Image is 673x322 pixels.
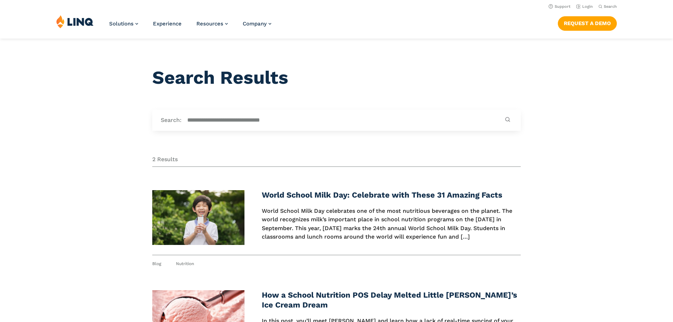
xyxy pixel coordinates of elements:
[152,261,161,267] span: Blog
[598,4,617,9] button: Open Search Bar
[243,21,267,27] span: Company
[604,4,617,9] span: Search
[196,21,228,27] a: Resources
[576,4,593,9] a: Login
[558,16,617,30] a: Request a Demo
[153,21,182,27] a: Experience
[109,21,138,27] a: Solutions
[262,291,517,309] a: How a School Nutrition POS Delay Melted Little [PERSON_NAME]’s Ice Cream Dream
[152,67,520,88] h1: Search Results
[152,156,520,166] div: 2 Results
[161,116,182,124] label: Search:
[243,21,271,27] a: Company
[558,15,617,30] nav: Button Navigation
[56,15,94,28] img: LINQ | K‑12 Software
[109,15,271,38] nav: Primary Navigation
[262,207,521,241] p: World School Milk Day celebrates one of the most nutritious beverages on the planet. The world re...
[109,21,134,27] span: Solutions
[503,117,512,123] button: Submit Search
[262,191,502,199] a: World School Milk Day: Celebrate with These 31 Amazing Facts
[196,21,223,27] span: Resources
[152,190,244,245] img: boy drinking from milk carton
[549,4,571,9] a: Support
